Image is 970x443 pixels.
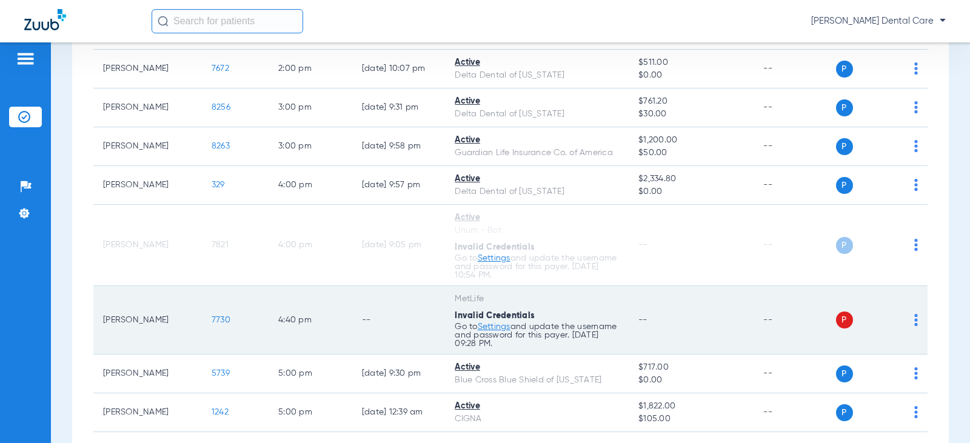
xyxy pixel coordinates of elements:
[269,88,352,127] td: 3:00 PM
[455,322,619,348] p: Go to and update the username and password for this payer. [DATE] 09:28 PM.
[754,286,835,355] td: --
[455,374,619,387] div: Blue Cross Blue Shield of [US_STATE]
[836,404,853,421] span: P
[638,173,744,185] span: $2,334.80
[158,16,169,27] img: Search Icon
[455,185,619,198] div: Delta Dental of [US_STATE]
[455,293,619,305] div: MetLife
[352,355,446,393] td: [DATE] 9:30 PM
[352,205,446,286] td: [DATE] 9:05 PM
[638,95,744,108] span: $761.20
[638,361,744,374] span: $717.00
[212,369,230,378] span: 5739
[455,212,619,224] div: Active
[914,367,918,379] img: group-dot-blue.svg
[638,56,744,69] span: $511.00
[638,413,744,425] span: $105.00
[754,393,835,432] td: --
[914,101,918,113] img: group-dot-blue.svg
[638,241,647,249] span: --
[152,9,303,33] input: Search for patients
[478,254,510,262] a: Settings
[455,224,619,237] div: Unum - Bot
[269,166,352,205] td: 4:00 PM
[93,88,202,127] td: [PERSON_NAME]
[352,166,446,205] td: [DATE] 9:57 PM
[455,134,619,147] div: Active
[93,166,202,205] td: [PERSON_NAME]
[93,205,202,286] td: [PERSON_NAME]
[455,243,535,251] span: Invalid Credentials
[914,179,918,191] img: group-dot-blue.svg
[455,311,535,320] span: Invalid Credentials
[93,286,202,355] td: [PERSON_NAME]
[914,140,918,152] img: group-dot-blue.svg
[754,127,835,166] td: --
[269,127,352,166] td: 3:00 PM
[638,316,647,324] span: --
[455,400,619,413] div: Active
[836,365,853,382] span: P
[836,177,853,194] span: P
[212,241,229,249] span: 7821
[93,127,202,166] td: [PERSON_NAME]
[352,50,446,88] td: [DATE] 10:07 PM
[909,385,970,443] iframe: Chat Widget
[914,314,918,326] img: group-dot-blue.svg
[914,239,918,251] img: group-dot-blue.svg
[24,9,66,30] img: Zuub Logo
[455,173,619,185] div: Active
[269,286,352,355] td: 4:40 PM
[16,52,35,66] img: hamburger-icon
[455,413,619,425] div: CIGNA
[455,108,619,121] div: Delta Dental of [US_STATE]
[455,254,619,279] p: Go to and update the username and password for this payer. [DATE] 10:54 PM.
[455,69,619,82] div: Delta Dental of [US_STATE]
[352,393,446,432] td: [DATE] 12:39 AM
[93,355,202,393] td: [PERSON_NAME]
[93,50,202,88] td: [PERSON_NAME]
[754,355,835,393] td: --
[811,15,946,27] span: [PERSON_NAME] Dental Care
[754,88,835,127] td: --
[836,138,853,155] span: P
[93,393,202,432] td: [PERSON_NAME]
[638,147,744,159] span: $50.00
[455,361,619,374] div: Active
[212,181,225,189] span: 329
[352,286,446,355] td: --
[638,374,744,387] span: $0.00
[269,50,352,88] td: 2:00 PM
[638,134,744,147] span: $1,200.00
[638,108,744,121] span: $30.00
[478,322,510,331] a: Settings
[455,147,619,159] div: Guardian Life Insurance Co. of America
[269,393,352,432] td: 5:00 PM
[212,103,230,112] span: 8256
[836,61,853,78] span: P
[754,50,835,88] td: --
[638,69,744,82] span: $0.00
[352,88,446,127] td: [DATE] 9:31 PM
[836,311,853,328] span: P
[914,62,918,75] img: group-dot-blue.svg
[269,355,352,393] td: 5:00 PM
[269,205,352,286] td: 4:00 PM
[212,142,230,150] span: 8263
[455,95,619,108] div: Active
[754,166,835,205] td: --
[638,185,744,198] span: $0.00
[836,99,853,116] span: P
[836,237,853,254] span: P
[352,127,446,166] td: [DATE] 9:58 PM
[638,400,744,413] span: $1,822.00
[212,408,229,416] span: 1242
[754,205,835,286] td: --
[212,316,230,324] span: 7730
[455,56,619,69] div: Active
[212,64,229,73] span: 7672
